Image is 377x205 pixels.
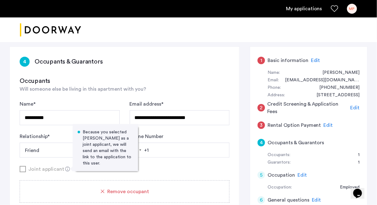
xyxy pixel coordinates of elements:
img: logo [20,18,81,42]
div: Email: [268,77,279,84]
a: My application [286,5,322,12]
h5: General questions [268,196,309,204]
a: Favorites [331,5,338,12]
iframe: chat widget [351,180,371,199]
div: 4 [20,57,30,67]
span: Edit [324,123,333,128]
div: Address: [268,92,285,99]
div: 4 [258,139,265,146]
div: Occupation: [268,184,292,191]
h5: Credit Screening & Application Fees [268,100,348,115]
span: Remove occupant [108,188,149,195]
h5: Basic information [268,57,308,64]
div: 6 [258,196,265,204]
h5: Occupants & Guarantors [268,139,324,146]
label: Name * [20,100,36,108]
div: 1 [352,151,360,159]
h5: Rental Option Payment [268,122,321,129]
div: MP [347,4,357,14]
label: Phone Number [130,133,164,140]
div: +13057759754 [313,84,360,92]
h3: Occupants & Guarantors [35,57,103,66]
div: Guarantors: [268,159,291,166]
h3: Occupants [20,77,230,85]
span: Edit [311,58,320,63]
div: Employed [334,184,360,191]
div: 1 [352,159,360,166]
button: Select option [20,143,105,158]
div: mporterbrown@gmail.com [279,77,360,84]
span: Edit [297,173,307,178]
div: 5 [258,171,265,179]
div: Name: [268,69,280,77]
div: Occupants: [268,151,290,159]
div: 3 [258,122,265,129]
div: Phone: [268,84,281,92]
span: Edit [350,105,360,110]
div: 1 [258,57,265,64]
label: Email address * [130,100,164,108]
label: Relationship * [20,133,50,140]
div: 2 [258,104,265,112]
div: +1 [144,146,149,154]
span: Will someone else be living in this apartment with you? [20,87,146,92]
button: Selected country [130,143,149,157]
span: Edit [312,198,321,203]
h5: Occupation [268,171,295,179]
div: 295 3rd Avenue, #1B [311,92,360,99]
div: Because you selected [PERSON_NAME] as a joint applicant, we will send an email with the link to t... [78,129,133,166]
a: Cazamio logo [20,18,81,42]
div: Mason Porter-Brown [317,69,360,77]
